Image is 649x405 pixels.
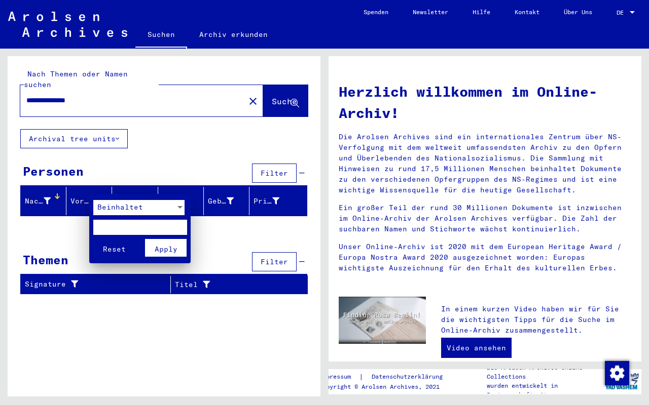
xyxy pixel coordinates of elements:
span: Reset [103,245,126,254]
img: Zustimmung ändern [605,361,629,385]
button: Reset [93,239,135,257]
button: Apply [145,239,187,257]
span: Beinhaltet [97,202,143,212]
span: Apply [155,245,177,254]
